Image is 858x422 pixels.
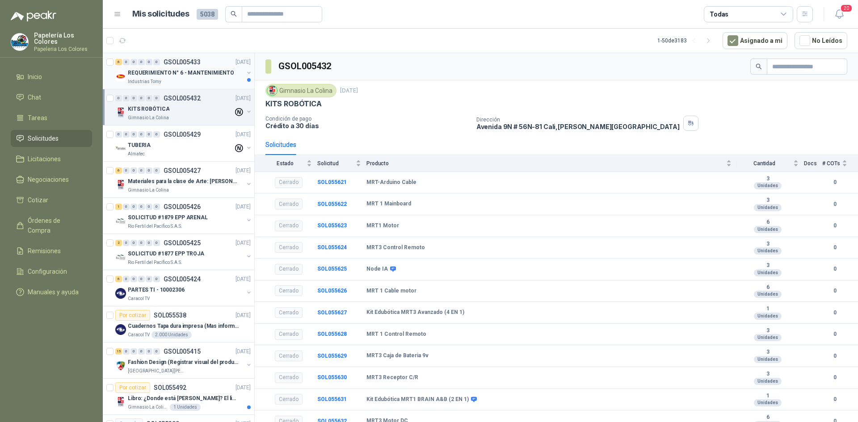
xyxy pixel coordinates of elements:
[28,113,47,123] span: Tareas
[267,86,277,96] img: Company Logo
[754,399,782,406] div: Unidades
[265,122,469,130] p: Crédito a 30 días
[737,284,799,291] b: 6
[115,346,252,375] a: 15 0 0 0 0 0 GSOL005415[DATE] Company LogoFashion Design (Registrar visual del producto)[GEOGRAPH...
[11,284,92,301] a: Manuales y ayuda
[115,240,122,246] div: 2
[130,204,137,210] div: 0
[130,348,137,355] div: 0
[123,204,130,210] div: 0
[754,247,782,255] div: Unidades
[115,204,122,210] div: 1
[11,109,92,126] a: Tareas
[115,276,122,282] div: 6
[115,107,126,118] img: Company Logo
[317,155,366,171] th: Solicitud
[737,414,799,421] b: 6
[123,167,130,174] div: 0
[754,226,782,233] div: Unidades
[822,395,847,404] b: 0
[366,222,399,230] b: MRT1 Motor
[737,371,799,378] b: 3
[115,165,252,194] a: 6 0 0 0 0 0 GSOL005427[DATE] Company LogoMateriales para la clase de Arte: [PERSON_NAME]Gimnasio ...
[236,130,251,139] p: [DATE]
[822,373,847,382] b: 0
[476,117,680,123] p: Dirección
[115,167,122,174] div: 6
[231,11,237,17] span: search
[128,250,204,258] p: SOLICITUD #1877 EPP TROJA
[103,306,254,343] a: Por cotizarSOL055538[DATE] Company LogoCuadernos Tapa dura impresa (Mas informacion en el adjunto...
[236,239,251,247] p: [DATE]
[236,94,251,103] p: [DATE]
[822,160,840,167] span: # COTs
[275,285,303,296] div: Cerrado
[128,286,185,294] p: PARTES TI - 10002306
[275,221,303,231] div: Cerrado
[265,84,336,97] div: Gimnasio La Colina
[737,175,799,183] b: 3
[317,179,347,185] a: SOL055621
[138,276,145,282] div: 0
[317,353,347,359] a: SOL055629
[153,240,160,246] div: 0
[128,78,161,85] p: Industrias Tomy
[128,259,182,266] p: Rio Fertil del Pacífico S.A.S.
[317,288,347,294] a: SOL055626
[11,212,92,239] a: Órdenes de Compra
[366,309,464,316] b: Kit Edubótica MRT3 Avanzado (4 EN 1)
[164,240,201,246] p: GSOL005425
[103,379,254,415] a: Por cotizarSOL055492[DATE] Company LogoLibro: ¿Donde está [PERSON_NAME]? El libro mágico. Autor: ...
[754,204,782,211] div: Unidades
[737,241,799,248] b: 3
[11,11,56,21] img: Logo peakr
[115,324,126,335] img: Company Logo
[737,393,799,400] b: 1
[366,266,388,273] b: Node IA
[737,262,799,269] b: 3
[128,69,234,77] p: REQUERIMIENTO N° 6 - MANTENIMIENTO
[115,288,126,299] img: Company Logo
[128,331,150,338] p: Caracol TV
[236,384,251,392] p: [DATE]
[28,216,84,235] span: Órdenes de Compra
[236,58,251,67] p: [DATE]
[153,348,160,355] div: 0
[657,33,715,48] div: 1 - 50 de 3183
[754,313,782,320] div: Unidades
[28,92,41,102] span: Chat
[138,131,145,138] div: 0
[317,201,347,207] a: SOL055622
[146,240,152,246] div: 0
[317,396,347,402] a: SOL055631
[804,155,822,171] th: Docs
[115,59,122,65] div: 6
[366,201,411,208] b: MRT 1 Mainboard
[146,204,152,210] div: 0
[317,266,347,272] b: SOL055625
[710,9,728,19] div: Todas
[115,143,126,154] img: Company Logo
[123,131,130,138] div: 0
[754,334,782,341] div: Unidades
[317,374,347,380] a: SOL055630
[28,195,48,205] span: Cotizar
[115,252,126,263] img: Company Logo
[28,134,59,143] span: Solicitudes
[366,331,426,338] b: MRT 1 Control Remoto
[115,71,126,82] img: Company Logo
[366,374,418,381] b: MRT3 Receptor C/R
[128,213,208,222] p: SOLICITUD #1879 EPP ARENAL
[737,305,799,313] b: 1
[822,330,847,338] b: 0
[138,240,145,246] div: 0
[128,295,150,302] p: Caracol TV
[366,179,416,186] b: MRT-Arduino Cable
[754,378,782,385] div: Unidades
[138,95,145,101] div: 0
[34,46,92,52] p: Papeleria Los Colores
[11,89,92,106] a: Chat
